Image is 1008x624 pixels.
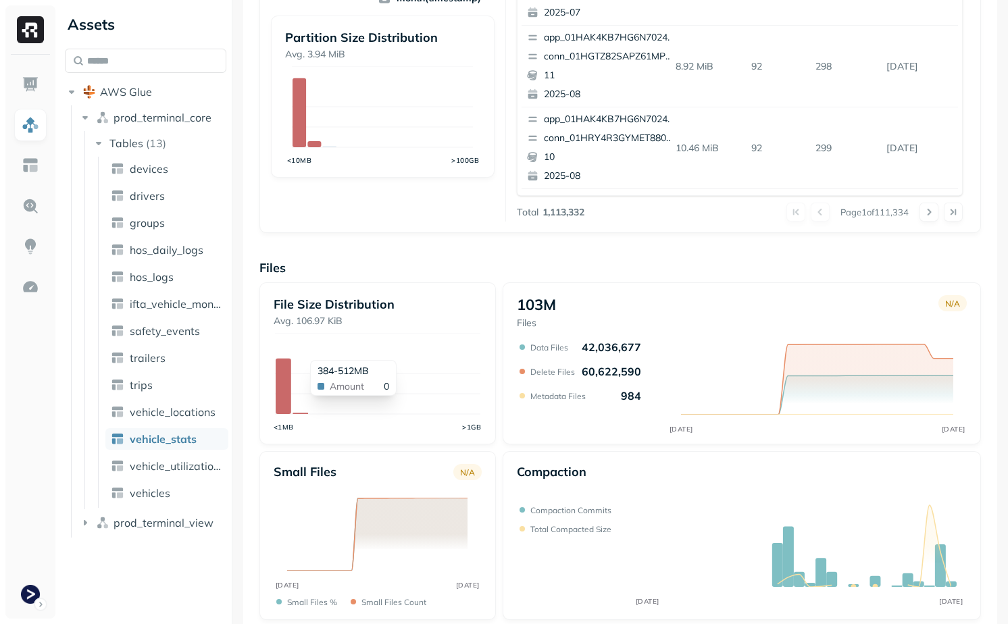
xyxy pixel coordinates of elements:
[941,425,965,434] tspan: [DATE]
[111,405,124,419] img: table
[621,389,641,402] p: 984
[111,270,124,284] img: table
[105,320,228,342] a: safety_events
[114,111,211,124] span: prod_terminal_core
[881,55,958,78] p: Aug 25, 2025
[130,189,165,203] span: drivers
[517,295,556,314] p: 103M
[105,239,228,261] a: hos_daily_logs
[114,516,213,529] span: prod_terminal_view
[287,156,312,165] tspan: <10MB
[105,374,228,396] a: trips
[111,351,124,365] img: table
[111,162,124,176] img: table
[544,69,675,82] p: 11
[130,378,153,392] span: trips
[105,347,228,369] a: trailers
[105,401,228,423] a: vehicle_locations
[17,16,44,43] img: Ryft
[259,260,981,276] p: Files
[130,432,197,446] span: vehicle_stats
[530,505,611,515] p: Compaction commits
[544,88,675,101] p: 2025-08
[544,50,675,63] p: conn_01HGTZ82SAPZ61MPYKJRR0E2ZW
[517,206,538,219] p: Total
[82,85,96,99] img: root
[22,197,39,215] img: Query Explorer
[78,512,227,534] button: prod_terminal_view
[111,432,124,446] img: table
[109,136,143,150] span: Tables
[130,351,166,365] span: trailers
[274,423,294,432] tspan: <1MB
[530,524,611,534] p: Total compacted size
[452,156,480,165] tspan: >100GB
[105,428,228,450] a: vehicle_stats
[21,585,40,604] img: Terminal
[22,278,39,296] img: Optimization
[96,516,109,529] img: namespace
[285,48,480,61] p: Avg. 3.94 MiB
[810,136,881,160] p: 299
[22,238,39,255] img: Insights
[881,136,958,160] p: Aug 25, 2025
[543,206,584,219] p: 1,113,332
[530,367,575,377] p: Delete Files
[635,597,659,606] tspan: [DATE]
[544,6,675,20] p: 2025-07
[130,162,168,176] span: devices
[287,597,337,607] p: Small files %
[105,266,228,288] a: hos_logs
[105,212,228,234] a: groups
[746,136,810,160] p: 92
[544,132,675,145] p: conn_01HRY4R3GYMET88080NR4SKB3N
[130,297,223,311] span: ifta_vehicle_months
[130,324,200,338] span: safety_events
[582,340,641,354] p: 42,036,677
[361,597,426,607] p: Small files count
[96,111,109,124] img: namespace
[22,157,39,174] img: Asset Explorer
[105,158,228,180] a: devices
[111,189,124,203] img: table
[65,81,226,103] button: AWS Glue
[65,14,226,35] div: Assets
[746,55,810,78] p: 92
[669,425,692,434] tspan: [DATE]
[544,113,675,126] p: app_01HAK4KB7HG6N7024210G3S8D5
[810,55,881,78] p: 298
[530,391,586,401] p: Metadata Files
[105,455,228,477] a: vehicle_utilization_day
[130,486,170,500] span: vehicles
[276,581,299,590] tspan: [DATE]
[530,342,568,353] p: Data Files
[456,581,480,590] tspan: [DATE]
[939,597,963,606] tspan: [DATE]
[111,243,124,257] img: table
[22,76,39,93] img: Dashboard
[522,26,681,107] button: app_01HAK4KB7HG6N7024210G3S8D5conn_01HGTZ82SAPZ61MPYKJRR0E2ZW112025-08
[517,317,556,330] p: Files
[840,206,909,218] p: Page 1 of 111,334
[285,30,480,45] p: Partition Size Distribution
[274,315,481,328] p: Avg. 106.97 KiB
[460,467,475,477] p: N/A
[274,464,336,479] p: Small files
[111,378,124,392] img: table
[100,85,152,99] span: AWS Glue
[130,216,165,230] span: groups
[582,365,641,378] p: 60,622,590
[544,151,675,164] p: 10
[130,243,203,257] span: hos_daily_logs
[105,482,228,504] a: vehicles
[130,459,223,473] span: vehicle_utilization_day
[945,298,960,309] p: N/A
[111,297,124,311] img: table
[544,170,675,183] p: 2025-08
[105,185,228,207] a: drivers
[274,296,481,312] p: File Size Distribution
[111,486,124,500] img: table
[463,423,482,432] tspan: >1GB
[111,459,124,473] img: table
[517,464,586,479] p: Compaction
